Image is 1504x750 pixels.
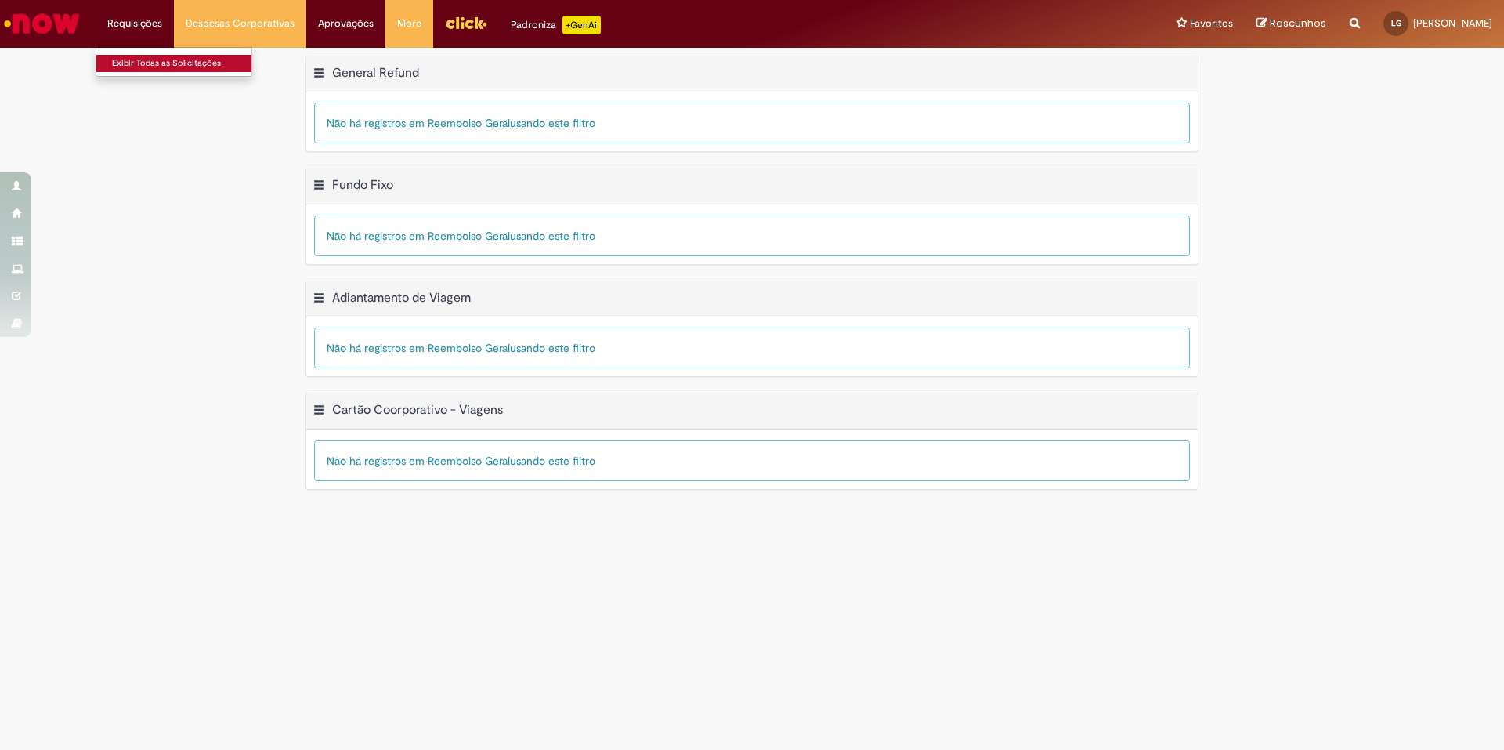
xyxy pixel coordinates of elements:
[313,177,325,197] button: Fundo Fixo Menu de contexto
[510,454,595,468] span: usando este filtro
[313,402,325,422] button: Cartão Coorporativo - Viagens Menu de contexto
[510,341,595,355] span: usando este filtro
[1391,18,1401,28] span: LG
[314,103,1190,143] div: Não há registros em Reembolso Geral
[1256,16,1326,31] a: Rascunhos
[1270,16,1326,31] span: Rascunhos
[318,16,374,31] span: Aprovações
[96,55,269,72] a: Exibir Todas as Solicitações
[332,290,471,306] h2: Adiantamento de Viagem
[510,229,595,243] span: usando este filtro
[107,16,162,31] span: Requisições
[332,403,503,418] h2: Cartão Coorporativo - Viagens
[511,16,601,34] div: Padroniza
[510,116,595,130] span: usando este filtro
[445,11,487,34] img: click_logo_yellow_360x200.png
[314,328,1190,368] div: Não há registros em Reembolso Geral
[186,16,295,31] span: Despesas Corporativas
[2,8,82,39] img: ServiceNow
[562,16,601,34] p: +GenAi
[397,16,421,31] span: More
[314,440,1190,481] div: Não há registros em Reembolso Geral
[314,216,1190,256] div: Não há registros em Reembolso Geral
[1190,16,1233,31] span: Favoritos
[332,65,419,81] h2: General Refund
[96,47,252,77] ul: Requisições
[1413,16,1492,30] span: [PERSON_NAME]
[313,65,325,85] button: General Refund Menu de contexto
[332,177,393,193] h2: Fundo Fixo
[313,290,325,310] button: Adiantamento de Viagem Menu de contexto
